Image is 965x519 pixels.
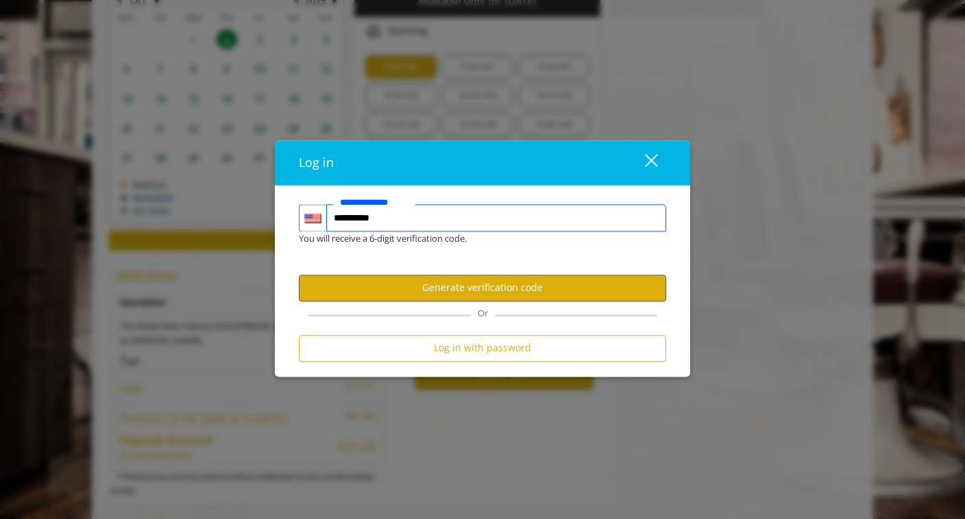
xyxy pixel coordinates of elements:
[299,155,334,171] span: Log in
[299,275,666,301] button: Generate verification code
[289,232,656,246] div: You will receive a 6-digit verification code.
[471,307,495,319] span: Or
[299,335,666,362] button: Log in with password
[629,153,657,173] div: close dialog
[620,149,666,177] button: close dialog
[299,205,326,232] div: Country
